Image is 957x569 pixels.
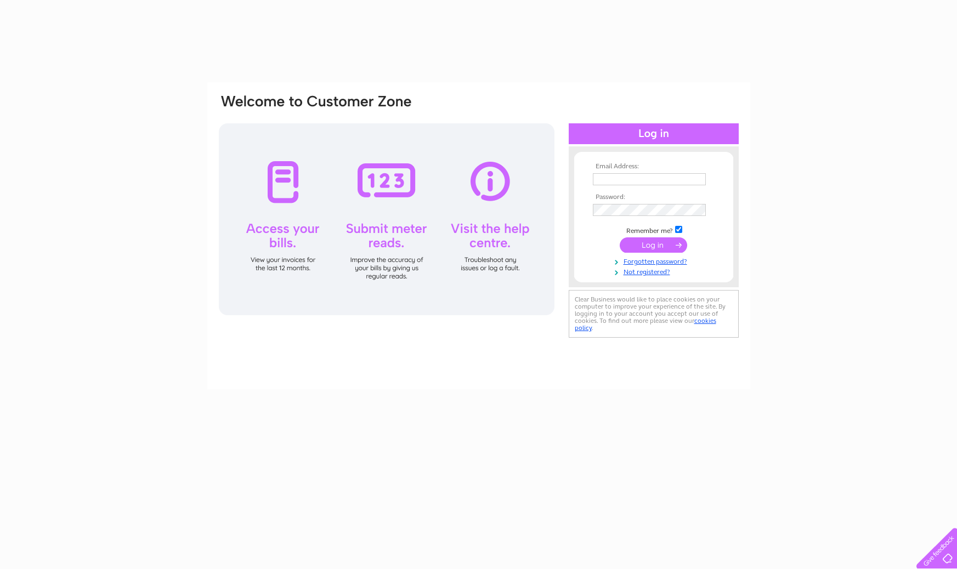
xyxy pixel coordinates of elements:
th: Email Address: [590,163,717,170]
a: Forgotten password? [593,255,717,266]
a: Not registered? [593,266,717,276]
a: cookies policy [575,317,716,332]
div: Clear Business would like to place cookies on your computer to improve your experience of the sit... [569,290,739,338]
input: Submit [620,237,687,253]
th: Password: [590,194,717,201]
td: Remember me? [590,224,717,235]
